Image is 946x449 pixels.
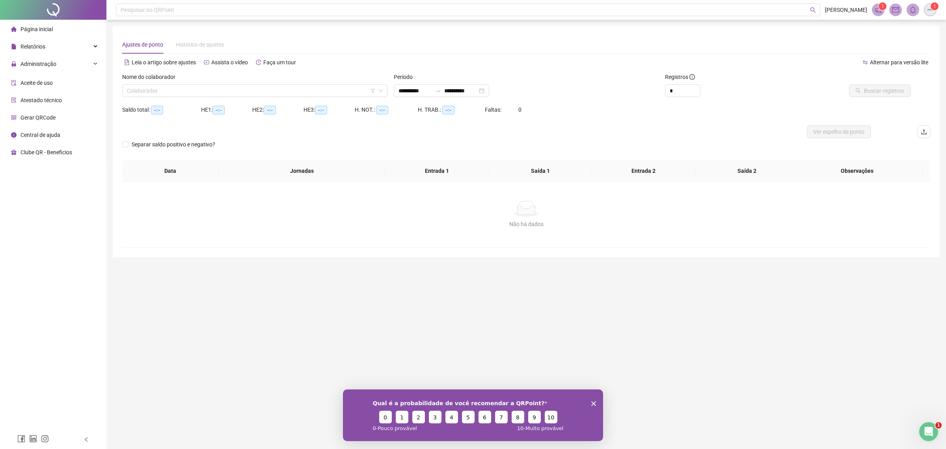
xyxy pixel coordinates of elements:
[376,106,388,114] span: --:--
[435,88,441,94] span: to
[315,106,327,114] span: --:--
[176,41,224,48] span: Histórico de ajustes
[355,105,418,114] div: H. NOT.:
[132,220,921,228] div: Não há dados
[304,105,355,114] div: HE 3:
[252,105,304,114] div: HE 2:
[84,437,89,442] span: left
[11,26,17,32] span: home
[41,435,49,443] span: instagram
[211,59,248,65] span: Assista o vídeo
[665,73,695,81] span: Registros
[909,6,916,13] span: bell
[935,422,942,428] span: 1
[921,129,927,135] span: upload
[264,106,276,114] span: --:--
[20,26,53,32] span: Página inicial
[122,41,163,48] span: Ajustes de ponto
[797,167,916,175] span: Observações
[106,421,946,449] footer: QRPoint © 2025 - 2.90.5 -
[122,73,181,81] label: Nome do colaborador
[20,132,60,138] span: Central de ajuda
[592,160,695,182] th: Entrada 2
[879,2,886,10] sup: 1
[394,73,418,81] label: Período
[20,114,56,121] span: Gerar QRCode
[122,105,201,114] div: Saldo total:
[122,160,219,182] th: Data
[485,107,503,113] span: Faltas:
[933,4,936,9] span: 1
[29,435,37,443] span: linkedin
[20,61,56,67] span: Administração
[875,6,882,13] span: notification
[892,6,899,13] span: mail
[435,88,441,94] span: swap-right
[11,80,17,86] span: audit
[862,60,868,65] span: swap
[219,160,385,182] th: Jornadas
[488,160,592,182] th: Saída 1
[378,88,383,93] span: down
[11,61,17,67] span: lock
[256,60,261,65] span: history
[442,106,454,114] span: --:--
[128,140,218,149] span: Separar saldo positivo e negativo?
[849,84,911,97] button: Buscar registros
[881,4,884,9] span: 1
[807,125,871,138] button: Ver espelho de ponto
[810,7,816,13] span: search
[20,97,62,103] span: Atestado técnico
[689,74,695,80] span: info-circle
[924,4,936,16] img: 79439
[17,435,25,443] span: facebook
[132,59,196,65] span: Leia o artigo sobre ajustes
[11,132,17,138] span: info-circle
[418,105,485,114] div: H. TRAB.:
[212,106,225,114] span: --:--
[11,44,17,49] span: file
[11,150,17,155] span: gift
[825,6,867,14] span: [PERSON_NAME]
[518,107,521,113] span: 0
[11,97,17,103] span: solution
[870,59,928,65] span: Alternar para versão lite
[919,422,938,441] iframe: Intercom live chat
[11,115,17,120] span: qrcode
[20,43,45,50] span: Relatórios
[931,2,939,10] sup: Atualize o seu contato no menu Meus Dados
[151,106,163,114] span: --:--
[791,160,923,182] th: Observações
[263,59,296,65] span: Faça um tour
[20,149,72,155] span: Clube QR - Beneficios
[20,80,53,86] span: Aceite de uso
[201,105,252,114] div: HE 1:
[124,60,130,65] span: file-text
[371,88,375,93] span: filter
[695,160,799,182] th: Saída 2
[343,389,603,441] iframe: Inquérito de QRPoint
[385,160,488,182] th: Entrada 1
[204,60,209,65] span: youtube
